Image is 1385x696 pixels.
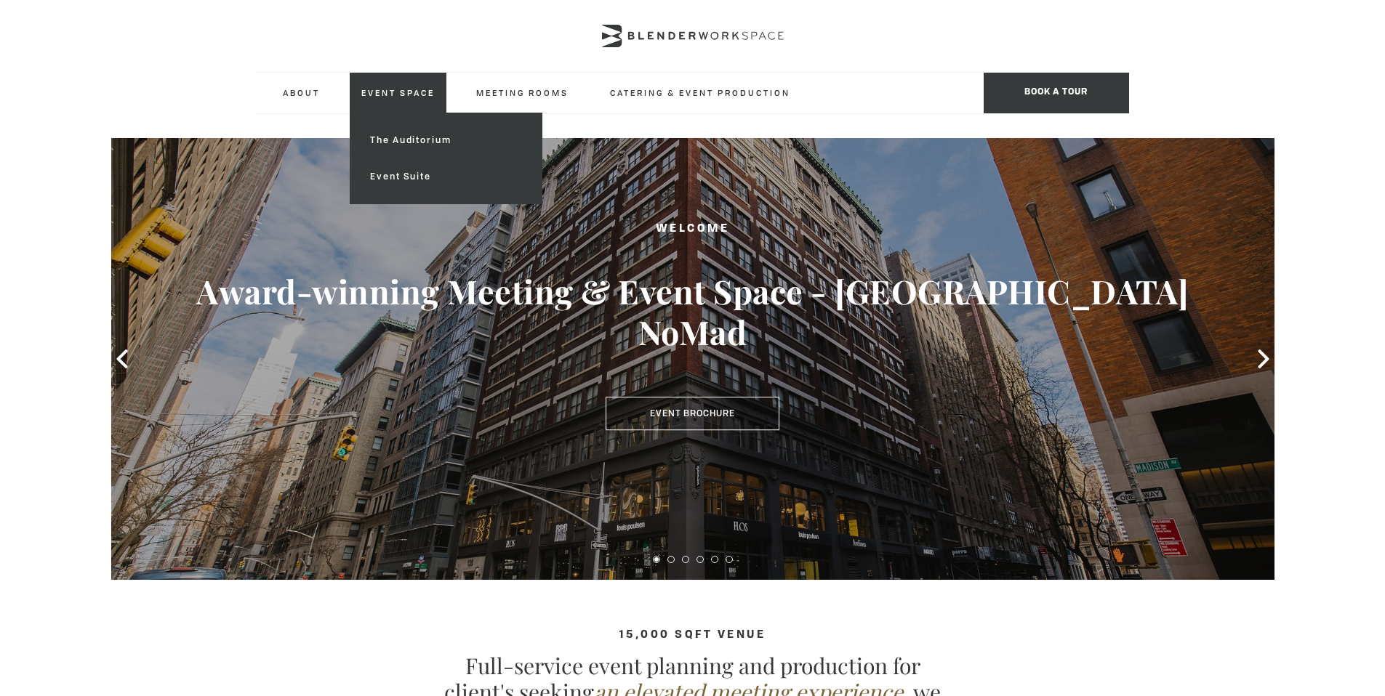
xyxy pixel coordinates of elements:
[271,73,332,113] a: About
[606,397,779,430] a: Event Brochure
[169,271,1216,352] h3: Award-winning Meeting & Event Space - [GEOGRAPHIC_DATA] NoMad
[465,73,580,113] a: Meeting Rooms
[358,122,532,158] a: The Auditorium
[350,73,446,113] a: Event Space
[358,158,532,195] a: Event Suite
[169,220,1216,238] h2: Welcome
[1123,510,1385,696] iframe: Chat Widget
[598,73,802,113] a: Catering & Event Production
[984,73,1129,113] span: Book a tour
[257,629,1129,642] h4: 15,000 sqft venue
